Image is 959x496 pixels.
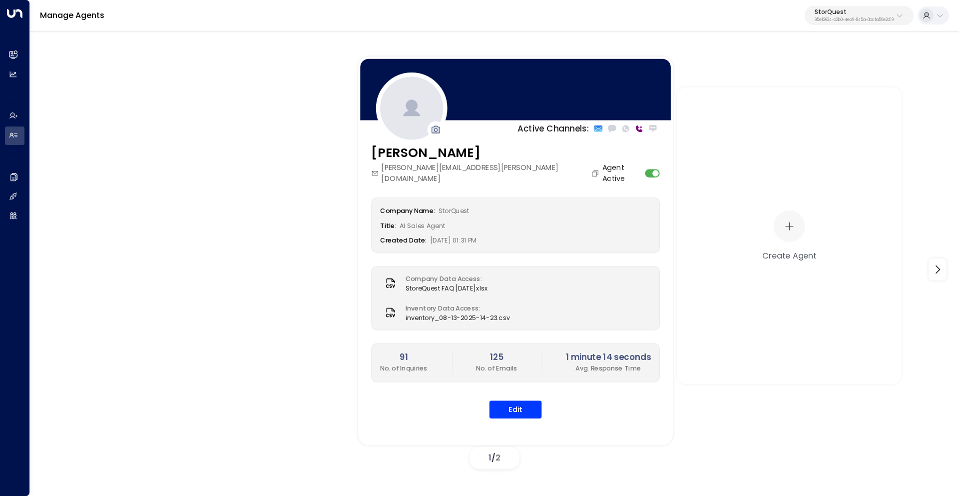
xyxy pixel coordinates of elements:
button: StorQuest95e12634-a2b0-4ea9-845a-0bcfa50e2d19 [805,6,914,25]
div: [PERSON_NAME][EMAIL_ADDRESS][PERSON_NAME][DOMAIN_NAME] [371,162,602,184]
span: StoreQuest FAQ [DATE]xlsx [406,283,488,293]
p: No. of Inquiries [380,363,428,373]
h2: 125 [476,351,517,363]
p: No. of Emails [476,363,517,373]
button: Edit [489,400,542,418]
h2: 91 [380,351,428,363]
span: 2 [495,452,500,463]
label: Inventory Data Access: [406,303,505,313]
p: Avg. Response Time [566,363,651,373]
p: Active Channels: [517,122,589,134]
span: StorQuest [439,206,470,215]
p: 95e12634-a2b0-4ea9-845a-0bcfa50e2d19 [815,18,894,22]
span: 1 [488,452,491,463]
p: StorQuest [815,9,894,15]
span: inventory_08-13-2025-14-23.csv [406,312,510,322]
h3: [PERSON_NAME] [371,143,602,162]
label: Agent Active [602,162,642,184]
label: Created Date: [380,235,427,244]
div: Create Agent [762,249,816,261]
a: Manage Agents [40,9,104,21]
div: / [470,447,519,469]
h2: 1 minute 14 seconds [566,351,651,363]
label: Company Name: [380,206,435,215]
span: AI Sales Agent [400,221,445,230]
button: Copy [591,169,602,177]
label: Company Data Access: [406,274,482,283]
span: [DATE] 01:31 PM [430,235,476,244]
label: Title: [380,221,397,230]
